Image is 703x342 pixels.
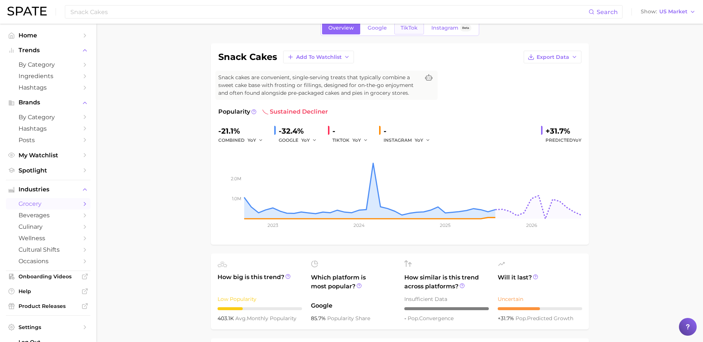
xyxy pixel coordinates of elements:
span: How big is this trend? [218,273,302,291]
a: Hashtags [6,82,90,93]
span: Trends [19,47,78,54]
img: sustained decliner [262,109,268,115]
span: Onboarding Videos [19,273,78,280]
a: My Watchlist [6,150,90,161]
a: TikTok [394,21,424,34]
button: Add to Watchlist [283,51,354,63]
span: beverages [19,212,78,219]
span: Ingredients [19,73,78,80]
span: Hashtags [19,84,78,91]
span: cultural shifts [19,246,78,253]
span: monthly popularity [235,315,296,322]
div: 3 / 10 [218,307,302,310]
span: US Market [659,10,687,14]
abbr: popularity index [515,315,527,322]
abbr: average [235,315,247,322]
a: Google [361,21,393,34]
div: – / 10 [404,307,489,310]
a: Posts [6,134,90,146]
span: Industries [19,186,78,193]
a: Ingredients [6,70,90,82]
button: YoY [301,136,317,145]
abbr: popularity index [408,315,419,322]
button: Trends [6,45,90,56]
span: Hashtags [19,125,78,132]
span: Which platform is most popular? [311,273,395,298]
a: occasions [6,255,90,267]
span: Show [641,10,657,14]
span: Overview [328,25,354,31]
a: Hashtags [6,123,90,134]
a: Onboarding Videos [6,271,90,282]
span: 85.7% [311,315,327,322]
a: Help [6,286,90,297]
button: YoY [248,136,263,145]
span: occasions [19,258,78,265]
div: - [332,125,373,137]
button: Export Data [524,51,581,63]
tspan: 2024 [353,222,364,228]
span: Google [368,25,387,31]
img: SPATE [7,7,47,16]
button: ShowUS Market [639,7,697,17]
span: YoY [352,137,361,143]
span: Home [19,32,78,39]
a: by Category [6,111,90,123]
div: Uncertain [498,295,582,304]
span: popularity share [327,315,370,322]
span: culinary [19,223,78,230]
div: TIKTOK [332,136,373,145]
div: -21.1% [218,125,268,137]
a: grocery [6,198,90,209]
span: 403.1k [218,315,235,322]
span: wellness [19,235,78,242]
a: InstagramBeta [425,21,478,34]
button: Industries [6,184,90,195]
span: Help [19,288,78,295]
span: YoY [248,137,256,143]
span: Beta [462,25,469,31]
span: YoY [301,137,310,143]
div: - [384,125,435,137]
span: Predicted [546,136,581,145]
span: Posts [19,137,78,144]
span: convergence [408,315,454,322]
a: cultural shifts [6,244,90,255]
a: Overview [322,21,360,34]
h1: snack cakes [218,53,277,61]
div: GOOGLE [279,136,322,145]
a: Home [6,30,90,41]
tspan: 2026 [526,222,537,228]
div: Insufficient Data [404,295,489,304]
button: YoY [352,136,368,145]
span: Brands [19,99,78,106]
span: by Category [19,114,78,121]
span: Google [311,301,395,310]
span: predicted growth [515,315,573,322]
span: Will it last? [498,273,582,291]
a: Product Releases [6,301,90,312]
a: Settings [6,322,90,333]
a: culinary [6,221,90,232]
span: YoY [573,137,581,143]
tspan: 2025 [440,222,451,228]
span: +31.7% [498,315,515,322]
input: Search here for a brand, industry, or ingredient [70,6,588,18]
button: Brands [6,97,90,108]
span: Product Releases [19,303,78,309]
tspan: 2023 [268,222,278,228]
span: - [404,315,408,322]
div: +31.7% [546,125,581,137]
a: wellness [6,232,90,244]
span: Snack cakes are convenient, single-serving treats that typically combine a sweet cake base with f... [218,74,420,97]
span: My Watchlist [19,152,78,159]
a: beverages [6,209,90,221]
a: by Category [6,59,90,70]
span: sustained decliner [262,107,328,116]
span: Add to Watchlist [296,54,342,60]
span: Search [597,9,618,16]
div: -32.4% [279,125,322,137]
span: YoY [415,137,423,143]
span: Export Data [537,54,569,60]
a: Spotlight [6,165,90,176]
